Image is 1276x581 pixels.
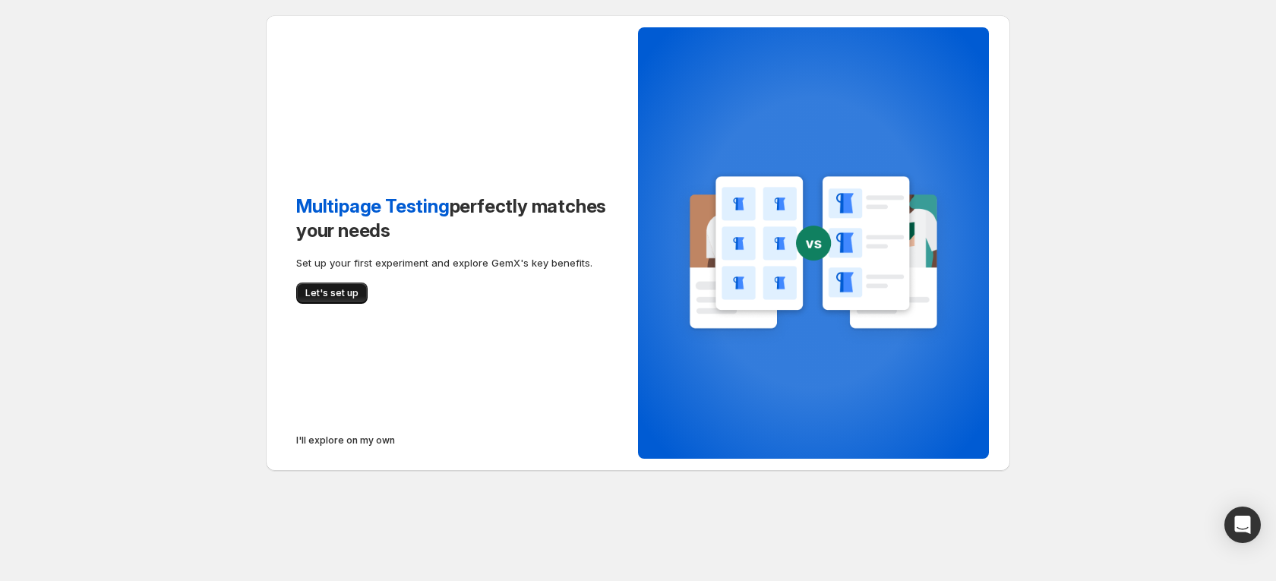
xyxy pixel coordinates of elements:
h2: perfectly matches your needs [296,194,608,243]
p: Set up your first experiment and explore GemX's key benefits. [296,255,608,270]
span: Multipage Testing [296,195,450,217]
span: I'll explore on my own [296,434,395,447]
button: I'll explore on my own [287,430,404,451]
button: Let's set up [296,283,368,304]
div: Open Intercom Messenger [1224,507,1261,543]
span: Let's set up [305,287,358,299]
img: multipage-testing-guide-bg [671,170,955,350]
